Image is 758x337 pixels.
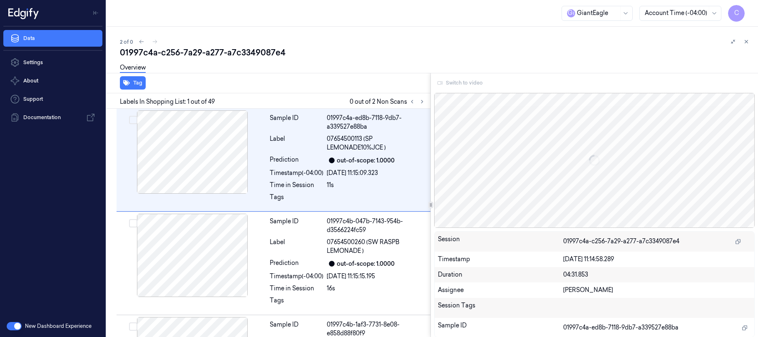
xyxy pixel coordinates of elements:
div: Prediction [270,155,323,165]
button: Toggle Navigation [89,6,102,20]
span: 2 of 0 [120,38,133,45]
div: Session [438,235,563,248]
div: [DATE] 11:14:58.289 [563,255,751,264]
div: Prediction [270,259,323,269]
div: out-of-scope: 1.0000 [337,156,395,165]
span: 01997c4a-ed8b-7118-9db7-a339527e88ba [563,323,678,332]
a: Overview [120,63,146,73]
div: Tags [270,193,323,206]
div: Time in Session [270,284,323,293]
div: Assignee [438,286,563,295]
button: Select row [129,116,137,124]
div: Timestamp [438,255,563,264]
a: Support [3,91,102,107]
span: 01997c4a-c256-7a29-a277-a7c3349087e4 [563,237,679,246]
div: Duration [438,270,563,279]
div: 16s [327,284,425,293]
button: Select row [129,322,137,331]
span: 07654500260 (SW RASPB LEMONADE ) [327,238,425,255]
div: 01997c4b-047b-7143-954b-d3566224fc59 [327,217,425,235]
div: Tags [270,296,323,310]
button: C [728,5,745,22]
div: 01997c4a-c256-7a29-a277-a7c3349087e4 [120,47,751,58]
button: Select row [129,219,137,227]
div: 01997c4a-ed8b-7118-9db7-a339527e88ba [327,114,425,131]
a: Settings [3,54,102,71]
div: Sample ID [270,114,323,131]
div: [DATE] 11:15:09.323 [327,169,425,177]
div: Time in Session [270,181,323,190]
div: Timestamp (-04:00) [270,169,323,177]
button: Tag [120,76,146,90]
div: 11s [327,181,425,190]
div: [PERSON_NAME] [563,286,751,295]
span: 0 out of 2 Non Scans [350,97,427,107]
div: Sample ID [438,321,563,335]
span: Labels In Shopping List: 1 out of 49 [120,97,215,106]
div: Label [270,238,323,255]
div: Session Tags [438,301,563,315]
span: G i [567,9,575,17]
div: [DATE] 11:15:15.195 [327,272,425,281]
span: 07654500113 (SP LEMONADE10%JCE ) [327,135,425,152]
div: Timestamp (-04:00) [270,272,323,281]
a: Data [3,30,102,47]
a: Documentation [3,109,102,126]
div: Label [270,135,323,152]
button: About [3,72,102,89]
div: 04:31.853 [563,270,751,279]
div: out-of-scope: 1.0000 [337,260,395,268]
div: Sample ID [270,217,323,235]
